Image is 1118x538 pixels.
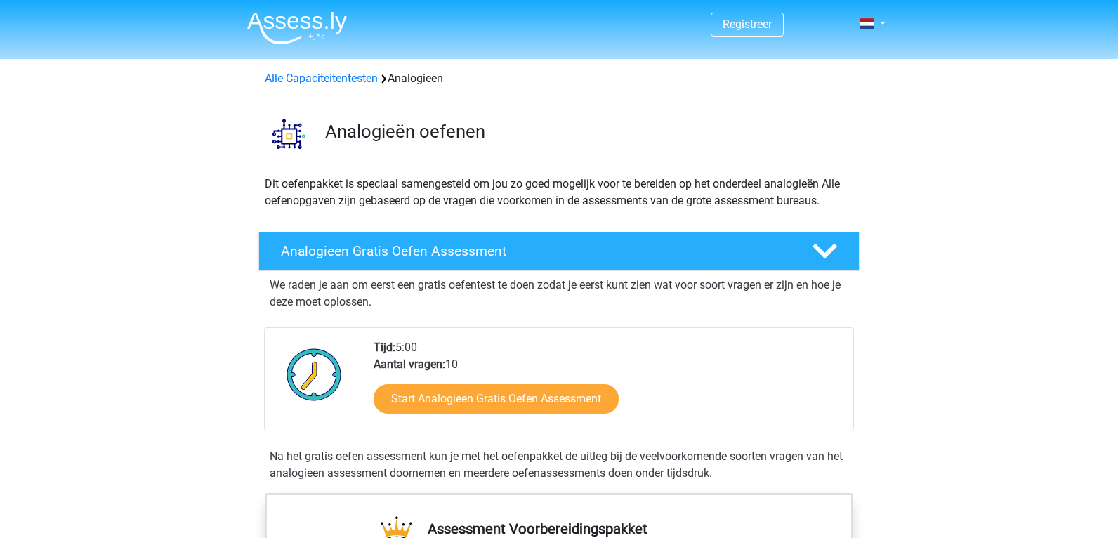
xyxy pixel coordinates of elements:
a: Registreer [723,18,772,31]
b: Tijd: [374,341,395,354]
img: analogieen [259,104,319,164]
h4: Analogieen Gratis Oefen Assessment [281,243,789,259]
img: Klok [279,339,350,409]
div: 5:00 10 [363,339,853,431]
a: Analogieen Gratis Oefen Assessment [253,232,865,271]
a: Alle Capaciteitentesten [265,72,378,85]
div: Analogieen [259,70,859,87]
img: Assessly [247,11,347,44]
p: Dit oefenpakket is speciaal samengesteld om jou zo goed mogelijk voor te bereiden op het onderdee... [265,176,853,209]
h3: Analogieën oefenen [325,121,848,143]
p: We raden je aan om eerst een gratis oefentest te doen zodat je eerst kunt zien wat voor soort vra... [270,277,848,310]
div: Na het gratis oefen assessment kun je met het oefenpakket de uitleg bij de veelvoorkomende soorte... [264,448,854,482]
b: Aantal vragen: [374,357,445,371]
a: Start Analogieen Gratis Oefen Assessment [374,384,619,414]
